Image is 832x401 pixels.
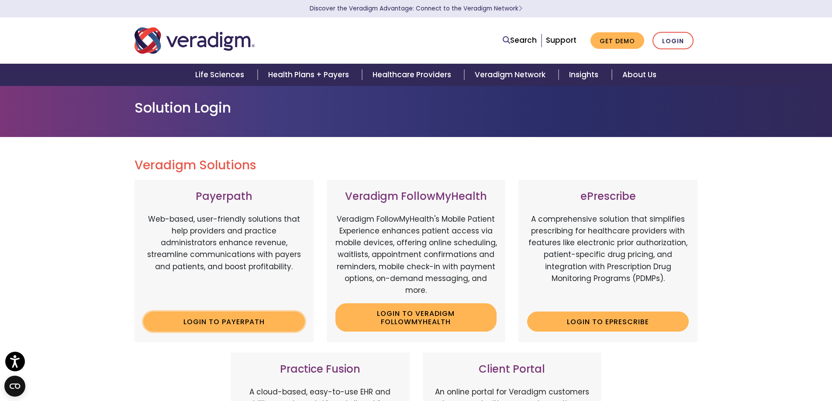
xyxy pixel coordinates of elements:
[559,64,611,86] a: Insights
[185,64,257,86] a: Life Sciences
[239,363,401,376] h3: Practice Fusion
[258,64,362,86] a: Health Plans + Payers
[335,303,497,332] a: Login to Veradigm FollowMyHealth
[590,32,644,49] a: Get Demo
[527,190,689,203] h3: ePrescribe
[432,363,593,376] h3: Client Portal
[546,35,577,45] a: Support
[135,26,255,55] img: Veradigm logo
[310,4,522,13] a: Discover the Veradigm Advantage: Connect to the Veradigm NetworkLearn More
[143,312,305,332] a: Login to Payerpath
[135,99,698,116] h1: Solution Login
[612,64,667,86] a: About Us
[527,312,689,332] a: Login to ePrescribe
[143,190,305,203] h3: Payerpath
[143,213,305,305] p: Web-based, user-friendly solutions that help providers and practice administrators enhance revenu...
[503,34,537,46] a: Search
[362,64,464,86] a: Healthcare Providers
[135,158,698,173] h2: Veradigm Solutions
[335,190,497,203] h3: Veradigm FollowMyHealth
[335,213,497,296] p: Veradigm FollowMyHealth's Mobile Patient Experience enhances patient access via mobile devices, o...
[518,4,522,13] span: Learn More
[527,213,689,305] p: A comprehensive solution that simplifies prescribing for healthcare providers with features like ...
[464,64,559,86] a: Veradigm Network
[4,376,25,397] button: Open CMP widget
[652,32,694,50] a: Login
[771,375,822,391] iframe: Drift Chat Widget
